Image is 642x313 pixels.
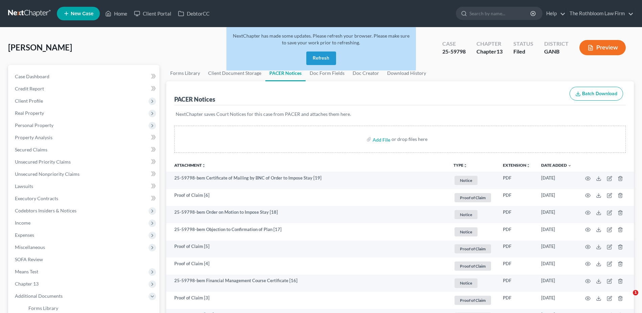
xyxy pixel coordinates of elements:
[453,209,492,220] a: Notice
[15,281,39,287] span: Chapter 13
[9,192,159,205] a: Executory Contracts
[102,7,131,20] a: Home
[455,278,478,288] span: Notice
[131,7,175,20] a: Client Portal
[566,7,634,20] a: The Rothbloom Law Firm
[8,42,72,52] span: [PERSON_NAME]
[536,223,577,241] td: [DATE]
[536,189,577,206] td: [DATE]
[442,48,466,56] div: 25-59798
[204,65,265,81] a: Client Document Storage
[453,192,492,203] a: Proof of Claim
[176,111,624,118] p: NextChapter saves Court Notices for this case from PACER and attaches them here.
[166,172,448,189] td: 25-59798-bem Certificate of Mailing by BNC of Order to Impose Stay [19]
[166,241,448,258] td: Proof of Claim [5]
[175,7,213,20] a: DebtorCC
[15,195,58,201] span: Executory Contracts
[174,95,215,103] div: PACER Notices
[477,48,503,56] div: Chapter
[497,275,536,292] td: PDF
[497,206,536,223] td: PDF
[15,269,38,274] span: Means Test
[526,164,530,168] i: unfold_more
[536,241,577,258] td: [DATE]
[513,48,533,56] div: Filed
[582,91,617,97] span: Batch Download
[541,163,572,168] a: Date Added expand_more
[455,193,491,202] span: Proof of Claim
[15,98,43,104] span: Client Profile
[9,83,159,95] a: Credit Report
[9,253,159,266] a: SOFA Review
[453,243,492,254] a: Proof of Claim
[633,290,638,295] span: 1
[497,257,536,275] td: PDF
[15,86,44,91] span: Credit Report
[15,244,45,250] span: Miscellaneous
[536,292,577,309] td: [DATE]
[9,144,159,156] a: Secured Claims
[15,256,43,262] span: SOFA Review
[536,275,577,292] td: [DATE]
[568,164,572,168] i: expand_more
[497,223,536,241] td: PDF
[9,180,159,192] a: Lawsuits
[544,40,569,48] div: District
[166,65,204,81] a: Forms Library
[453,163,467,168] button: TYPEunfold_more
[497,292,536,309] td: PDF
[15,74,49,79] span: Case Dashboard
[455,262,491,271] span: Proof of Claim
[455,296,491,305] span: Proof of Claim
[579,40,626,55] button: Preview
[392,136,427,143] div: or drop files here
[442,40,466,48] div: Case
[166,223,448,241] td: 25-59798-bem Objection to Confirmation of Plan [17]
[71,11,93,16] span: New Case
[463,164,467,168] i: unfold_more
[15,159,71,165] span: Unsecured Priority Claims
[453,295,492,306] a: Proof of Claim
[15,293,63,299] span: Additional Documents
[453,226,492,237] a: Notice
[453,277,492,289] a: Notice
[455,244,491,253] span: Proof of Claim
[496,48,503,55] span: 13
[543,7,566,20] a: Help
[536,206,577,223] td: [DATE]
[15,147,47,152] span: Secured Claims
[497,189,536,206] td: PDF
[166,292,448,309] td: Proof of Claim [3]
[455,227,478,236] span: Notice
[15,220,30,226] span: Income
[497,172,536,189] td: PDF
[544,48,569,56] div: GANB
[15,208,76,213] span: Codebtors Insiders & Notices
[15,134,52,140] span: Property Analysis
[497,241,536,258] td: PDF
[174,163,206,168] a: Attachmentunfold_more
[9,168,159,180] a: Unsecured Nonpriority Claims
[477,40,503,48] div: Chapter
[166,189,448,206] td: Proof of Claim [6]
[166,206,448,223] td: 25-59798-bem Order on Motion to Impose Stay [18]
[15,110,44,116] span: Real Property
[306,51,336,65] button: Refresh
[513,40,533,48] div: Status
[453,260,492,272] a: Proof of Claim
[570,87,623,101] button: Batch Download
[15,183,33,189] span: Lawsuits
[15,232,34,238] span: Expenses
[619,290,635,306] iframe: Intercom live chat
[453,175,492,186] a: Notice
[15,171,80,177] span: Unsecured Nonpriority Claims
[9,70,159,83] a: Case Dashboard
[455,176,478,185] span: Notice
[15,122,53,128] span: Personal Property
[455,210,478,219] span: Notice
[536,257,577,275] td: [DATE]
[469,7,531,20] input: Search by name...
[202,164,206,168] i: unfold_more
[28,305,58,311] span: Forms Library
[166,257,448,275] td: Proof of Claim [4]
